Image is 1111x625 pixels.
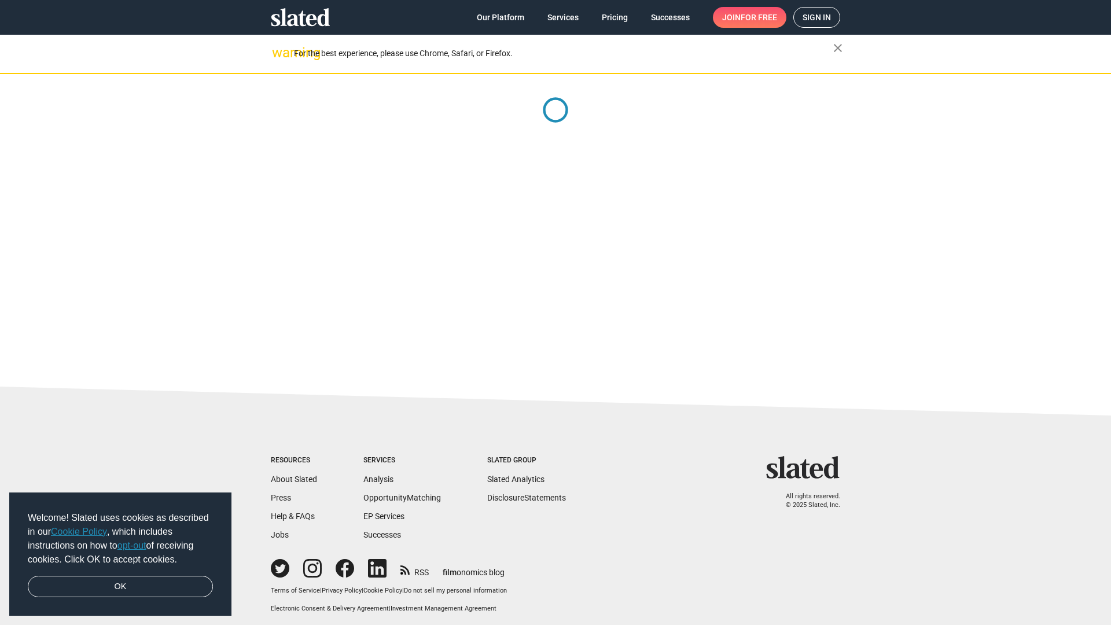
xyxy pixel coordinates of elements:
[402,587,404,594] span: |
[51,527,107,536] a: Cookie Policy
[547,7,579,28] span: Services
[362,587,363,594] span: |
[271,605,389,612] a: Electronic Consent & Delivery Agreement
[28,576,213,598] a: dismiss cookie message
[271,587,320,594] a: Terms of Service
[272,46,286,60] mat-icon: warning
[487,493,566,502] a: DisclosureStatements
[271,456,317,465] div: Resources
[831,41,845,55] mat-icon: close
[477,7,524,28] span: Our Platform
[538,7,588,28] a: Services
[389,605,391,612] span: |
[363,456,441,465] div: Services
[9,492,231,616] div: cookieconsent
[320,587,322,594] span: |
[117,541,146,550] a: opt-out
[271,493,291,502] a: Press
[741,7,777,28] span: for free
[363,530,401,539] a: Successes
[271,530,289,539] a: Jobs
[271,475,317,484] a: About Slated
[271,512,315,521] a: Help & FAQs
[774,492,840,509] p: All rights reserved. © 2025 Slated, Inc.
[793,7,840,28] a: Sign in
[294,46,833,61] div: For the best experience, please use Chrome, Safari, or Firefox.
[443,558,505,578] a: filmonomics blog
[391,605,496,612] a: Investment Management Agreement
[400,560,429,578] a: RSS
[363,587,402,594] a: Cookie Policy
[722,7,777,28] span: Join
[487,456,566,465] div: Slated Group
[322,587,362,594] a: Privacy Policy
[602,7,628,28] span: Pricing
[363,493,441,502] a: OpportunityMatching
[593,7,637,28] a: Pricing
[28,511,213,567] span: Welcome! Slated uses cookies as described in our , which includes instructions on how to of recei...
[642,7,699,28] a: Successes
[803,8,831,27] span: Sign in
[713,7,786,28] a: Joinfor free
[363,475,393,484] a: Analysis
[404,587,507,595] button: Do not sell my personal information
[468,7,534,28] a: Our Platform
[363,512,404,521] a: EP Services
[487,475,545,484] a: Slated Analytics
[443,568,457,577] span: film
[651,7,690,28] span: Successes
